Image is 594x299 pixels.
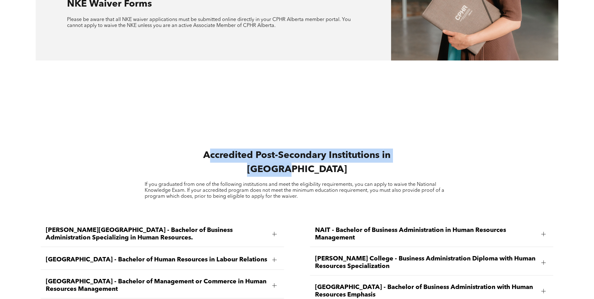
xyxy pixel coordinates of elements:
span: [GEOGRAPHIC_DATA] - Bachelor of Business Administration with Human Resources Emphasis [315,284,537,299]
span: [GEOGRAPHIC_DATA] - Bachelor of Human Resources in Labour Relations [46,256,267,264]
span: NAIT - Bachelor of Business Administration in Human Resources Management [315,227,537,242]
span: [PERSON_NAME][GEOGRAPHIC_DATA] - Bachelor of Business Administration Specializing in Human Resour... [46,227,267,242]
span: Please be aware that all NKE waiver applications must be submitted online directly in your CPHR A... [67,17,351,28]
span: [PERSON_NAME] College - Business Administration Diploma with Human Resources Specialization [315,255,537,270]
span: Accredited Post-Secondary Institutions in [GEOGRAPHIC_DATA] [203,151,390,174]
span: If you graduated from one of the following institutions and meet the eligibility requirements, yo... [145,182,444,199]
span: [GEOGRAPHIC_DATA] - Bachelor of Management or Commerce in Human Resources Management [46,278,267,293]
